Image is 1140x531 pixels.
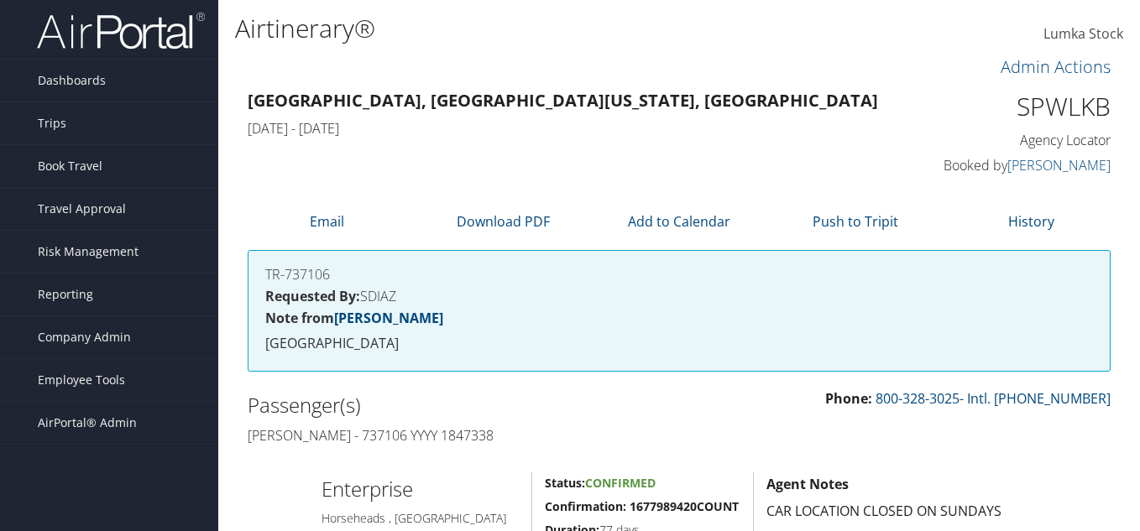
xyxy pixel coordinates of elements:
strong: Requested By: [265,287,360,305]
a: Add to Calendar [628,212,730,231]
a: [PERSON_NAME] [1007,156,1111,174]
a: 800-328-3025- Intl. [PHONE_NUMBER] [876,389,1111,408]
strong: Phone: [825,389,872,408]
span: Risk Management [38,231,139,273]
a: Email [310,212,344,231]
span: Trips [38,102,66,144]
span: Lumka Stock [1043,24,1123,43]
p: CAR LOCATION CLOSED ON SUNDAYS [766,501,1111,523]
img: airportal-logo.png [37,11,205,50]
strong: Agent Notes [766,475,849,493]
span: Book Travel [38,145,102,187]
strong: Status: [545,475,585,491]
h4: Agency Locator [914,131,1111,149]
h4: [DATE] - [DATE] [248,119,889,138]
h2: Enterprise [322,475,519,503]
strong: Note from [265,309,443,327]
h4: [PERSON_NAME] - 737106 YYYY 1847338 [248,426,667,445]
h2: Passenger(s) [248,391,667,419]
h1: SPWLKB [914,89,1111,124]
h4: Booked by [914,156,1111,174]
a: [PERSON_NAME] [334,309,443,327]
a: Download PDF [457,212,550,231]
span: Travel Approval [38,188,126,230]
a: Admin Actions [1001,55,1111,78]
span: Company Admin [38,316,131,358]
a: Lumka Stock [1043,8,1123,60]
span: Employee Tools [38,359,125,401]
span: Confirmed [585,475,656,491]
strong: [GEOGRAPHIC_DATA], [GEOGRAPHIC_DATA] [US_STATE], [GEOGRAPHIC_DATA] [248,89,878,112]
a: Push to Tripit [813,212,898,231]
strong: Confirmation: 1677989420COUNT [545,498,739,514]
span: AirPortal® Admin [38,402,137,444]
span: Dashboards [38,60,106,102]
h5: Horseheads , [GEOGRAPHIC_DATA] [322,510,519,527]
span: Reporting [38,273,93,315]
h4: TR-737106 [265,268,1093,281]
a: History [1008,212,1054,231]
h4: SDIAZ [265,289,1093,303]
h1: Airtinerary® [235,11,827,46]
p: [GEOGRAPHIC_DATA] [265,333,1093,355]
